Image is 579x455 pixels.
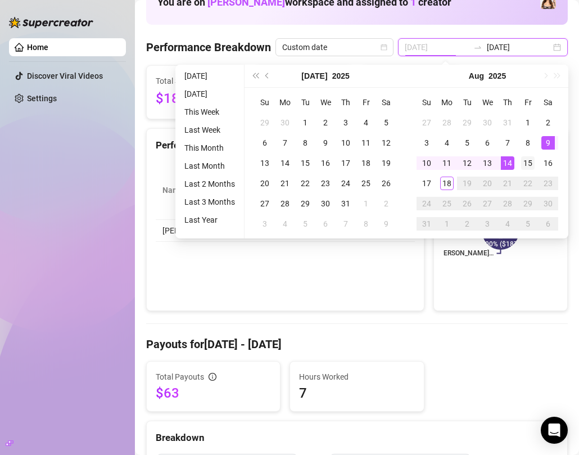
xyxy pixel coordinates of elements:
div: 26 [379,177,393,190]
span: $63 [156,384,271,402]
span: $187 [156,88,236,110]
div: 7 [339,217,352,231]
td: 2025-08-21 [497,173,518,193]
div: 24 [339,177,352,190]
td: 2025-07-27 [255,193,275,214]
td: 2025-08-09 [538,133,558,153]
td: 2025-07-20 [255,173,275,193]
div: 6 [319,217,332,231]
td: 2025-07-04 [356,112,376,133]
td: 2025-07-25 [356,173,376,193]
td: 2025-08-05 [295,214,315,234]
td: 2025-07-30 [477,112,497,133]
td: 2025-08-22 [518,173,538,193]
td: 2025-08-24 [417,193,437,214]
div: 12 [379,136,393,150]
li: This Week [180,105,239,119]
div: 16 [319,156,332,170]
div: 2 [541,116,555,129]
td: 2025-08-27 [477,193,497,214]
th: Sa [376,92,396,112]
div: 22 [521,177,535,190]
div: 24 [420,197,433,210]
td: 2025-08-04 [275,214,295,234]
th: Tu [457,92,477,112]
div: 2 [319,116,332,129]
div: 30 [481,116,494,129]
td: 2025-07-28 [437,112,457,133]
div: 5 [521,217,535,231]
div: 15 [298,156,312,170]
li: Last Year [180,213,239,227]
td: 2025-09-02 [457,214,477,234]
div: 6 [541,217,555,231]
td: 2025-08-14 [497,153,518,173]
input: End date [487,41,551,53]
td: 2025-08-06 [477,133,497,153]
div: 4 [501,217,514,231]
td: 2025-07-10 [336,133,356,153]
td: 2025-07-31 [336,193,356,214]
div: 29 [298,197,312,210]
td: 2025-07-24 [336,173,356,193]
li: Last Week [180,123,239,137]
td: 2025-07-06 [255,133,275,153]
td: 2025-07-02 [315,112,336,133]
td: 2025-08-23 [538,173,558,193]
div: 19 [379,156,393,170]
td: 2025-08-25 [437,193,457,214]
td: 2025-08-08 [356,214,376,234]
span: Name [162,184,219,196]
td: 2025-08-18 [437,173,457,193]
div: 1 [440,217,454,231]
button: Last year (Control + left) [249,65,261,87]
td: 2025-07-19 [376,153,396,173]
td: 2025-07-29 [295,193,315,214]
th: Fr [356,92,376,112]
td: 2025-08-01 [356,193,376,214]
div: 31 [501,116,514,129]
li: [DATE] [180,87,239,101]
td: 2025-07-03 [336,112,356,133]
th: We [477,92,497,112]
td: 2025-07-09 [315,133,336,153]
span: Hours Worked [299,371,414,383]
text: [PERSON_NAME]… [437,250,493,258]
div: 9 [319,136,332,150]
h4: Payouts for [DATE] - [DATE] [146,336,568,352]
div: 1 [521,116,535,129]
div: 3 [258,217,272,231]
div: 14 [501,156,514,170]
td: 2025-08-29 [518,193,538,214]
button: Choose a month [469,65,484,87]
span: calendar [381,44,387,51]
td: 2025-08-28 [497,193,518,214]
th: Sa [538,92,558,112]
td: 2025-07-07 [275,133,295,153]
td: 2025-07-08 [295,133,315,153]
th: Tu [295,92,315,112]
td: 2025-08-30 [538,193,558,214]
td: 2025-07-18 [356,153,376,173]
th: Th [336,92,356,112]
span: swap-right [473,43,482,52]
h4: Performance Breakdown [146,39,271,55]
img: logo-BBDzfeDw.svg [9,17,93,28]
div: 14 [278,156,292,170]
li: Last 3 Months [180,195,239,209]
td: 2025-08-31 [417,214,437,234]
th: Th [497,92,518,112]
td: 2025-08-20 [477,173,497,193]
th: Fr [518,92,538,112]
div: 17 [420,177,433,190]
td: 2025-08-16 [538,153,558,173]
div: 3 [481,217,494,231]
td: 2025-07-13 [255,153,275,173]
div: 18 [440,177,454,190]
div: 1 [359,197,373,210]
div: 8 [521,136,535,150]
div: 28 [501,197,514,210]
div: 4 [440,136,454,150]
div: 25 [440,197,454,210]
div: 4 [359,116,373,129]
